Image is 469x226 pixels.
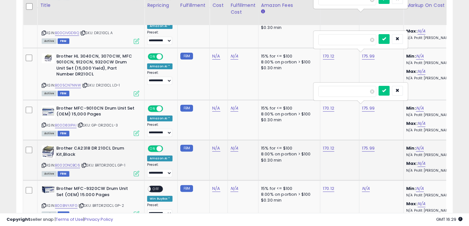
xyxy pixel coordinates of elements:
[261,192,315,197] div: 8.00% on portion > $100
[230,53,238,60] a: N/A
[362,185,370,192] a: N/A
[148,54,157,59] span: ON
[180,2,207,9] div: Fulfillment
[406,185,416,192] b: Min:
[261,186,315,192] div: 15% for <= $100
[151,186,161,192] span: OFF
[230,105,238,112] a: N/A
[416,53,424,60] a: N/A
[261,65,315,71] div: $0.30 min
[148,106,157,111] span: ON
[261,2,317,9] div: Amazon Fees
[406,128,460,133] p: N/A Profit [PERSON_NAME]
[323,185,334,192] a: 170.12
[261,145,315,151] div: 15% for <= $100
[147,196,172,202] div: Win BuyBox *
[58,91,69,96] span: FBM
[230,2,255,16] div: Fulfillment Cost
[406,145,416,151] b: Min:
[147,63,172,69] div: Amazon AI *
[56,145,135,159] b: Brother CA2318 DR 210CL Drum Kit,Black
[55,30,79,36] a: B00CIVGD9Q
[406,2,462,9] div: Markup on Cost
[42,145,139,176] div: ASIN:
[147,71,172,85] div: Preset:
[406,68,418,74] b: Max:
[406,153,460,157] p: N/A Profit [PERSON_NAME]
[416,105,424,112] a: N/A
[261,117,315,123] div: $0.30 min
[82,83,120,88] span: | SKU: DR210CL LD-1
[147,123,172,137] div: Preset:
[147,2,175,9] div: Repricing
[77,123,118,128] span: | SKU: GP-DR210CL-3
[406,28,418,34] b: Max:
[418,201,425,207] a: N/A
[56,53,135,79] b: Brother HL 3040CN, 3070CW, MFC 9010CN, 9120CN, 9320CW Drum Unit Set (15,000 Yield), Part Number D...
[406,105,416,111] b: Min:
[42,13,139,43] div: ASIN:
[42,105,139,136] div: ASIN:
[261,157,315,163] div: $0.30 min
[212,2,225,9] div: Cost
[323,53,334,60] a: 170.12
[418,120,425,127] a: N/A
[406,53,416,59] b: Min:
[80,30,113,35] span: | SKU: DR210CL A
[147,115,172,121] div: Amazon AI *
[147,155,172,161] div: Amazon AI *
[261,111,315,117] div: 8.00% on portion > $100
[7,217,113,223] div: seller snap | |
[55,123,76,128] a: B00D83IPAI
[58,171,69,177] span: FBM
[180,53,193,60] small: FBM
[55,203,77,208] a: B00BNYA1FG
[362,105,375,112] a: 175.99
[58,131,69,136] span: FBM
[212,145,220,152] a: N/A
[418,68,425,75] a: N/A
[147,30,172,45] div: Preset:
[416,185,424,192] a: N/A
[55,83,81,88] a: B005CN7NNW
[147,163,172,177] div: Preset:
[362,145,375,152] a: 175.99
[180,185,193,192] small: FBM
[42,91,57,96] span: All listings currently available for purchase on Amazon
[323,145,334,152] a: 170.12
[84,216,113,222] a: Privacy Policy
[418,160,425,167] a: N/A
[418,28,425,34] a: N/A
[436,216,462,222] span: 2025-09-11 16:29 GMT
[42,105,55,118] img: 41Jhsz7MP3L._SL40_.jpg
[42,38,57,44] span: All listings currently available for purchase on Amazon
[81,163,125,168] span: | SKU: BRTDR210CL GP-1
[180,105,193,112] small: FBM
[180,145,193,152] small: FBM
[323,105,334,112] a: 170.12
[42,53,139,96] div: ASIN:
[162,106,172,111] span: OFF
[362,53,375,60] a: 175.99
[212,185,220,192] a: N/A
[261,25,315,31] div: $0.30 min
[7,216,30,222] strong: Copyright
[78,203,124,208] span: | SKU: BRTDR210CL GP-2
[406,160,418,166] b: Max:
[56,105,135,119] b: Brother MFC-9010CN Drum Unit Set (OEM) 15,000 Pages
[416,145,424,152] a: N/A
[56,186,135,199] b: Brother MFC-9320CW Drum Unit Set (OEM) 15.000 Pages
[261,151,315,157] div: 8.00% on portion > $100
[212,105,220,112] a: N/A
[148,146,157,152] span: ON
[58,38,69,44] span: FBM
[162,146,172,152] span: OFF
[42,186,139,216] div: ASIN:
[261,59,315,65] div: 8.00% on portion > $100
[261,105,315,111] div: 15% for <= $100
[406,120,418,126] b: Max:
[147,23,172,29] div: Amazon AI *
[406,193,460,198] p: N/A Profit [PERSON_NAME]
[406,61,460,65] p: N/A Profit [PERSON_NAME]
[42,145,55,158] img: 510BottT7YL._SL40_.jpg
